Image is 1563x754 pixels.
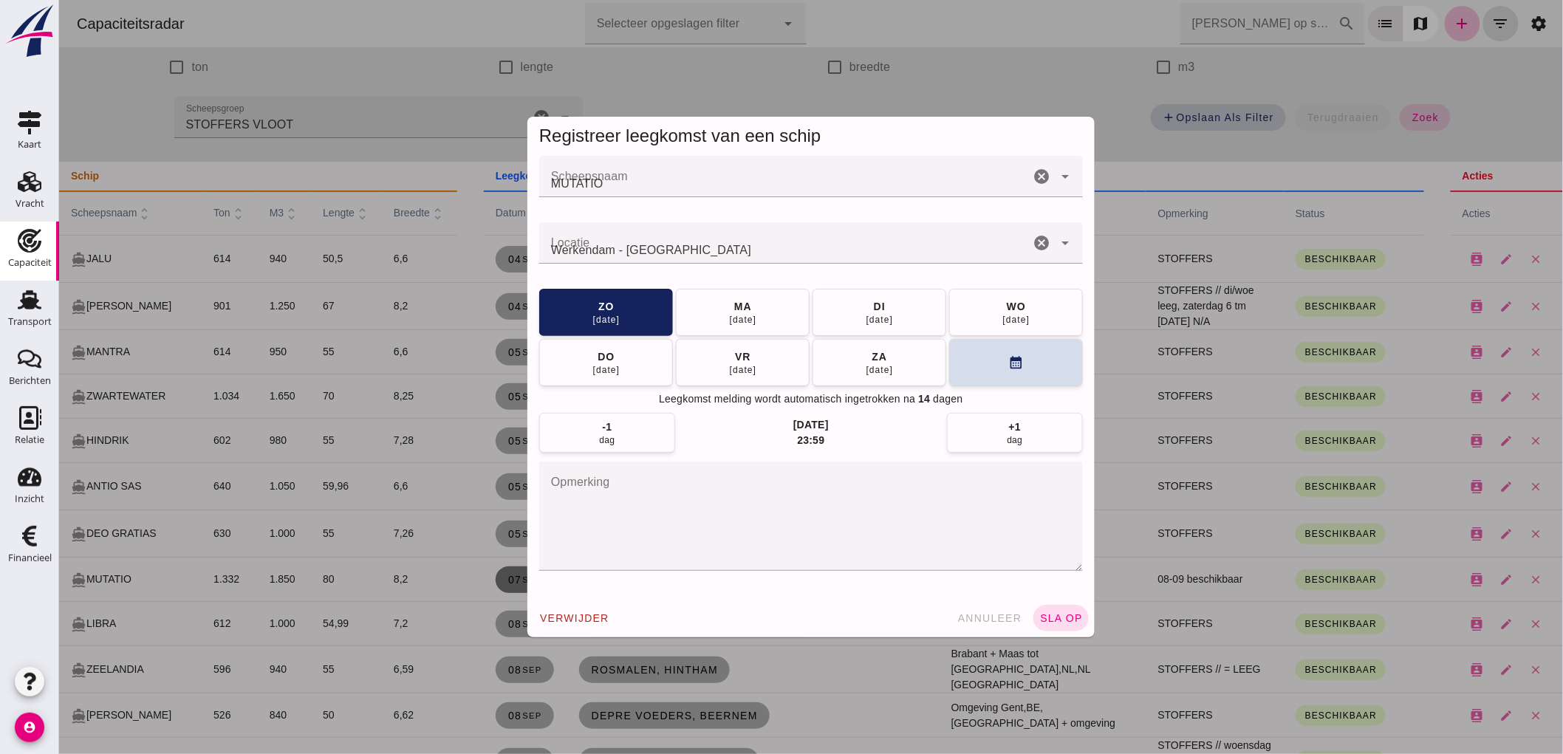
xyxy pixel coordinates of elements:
div: Relatie [15,435,44,445]
i: account_circle [15,713,44,742]
div: Capaciteit [8,258,52,267]
div: Inzicht [15,494,44,504]
div: Berichten [9,376,51,385]
div: Financieel [8,553,52,563]
img: logo-small.a267ee39.svg [3,4,56,58]
div: Kaart [18,140,41,149]
div: Vracht [16,199,44,208]
div: Transport [8,317,52,326]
